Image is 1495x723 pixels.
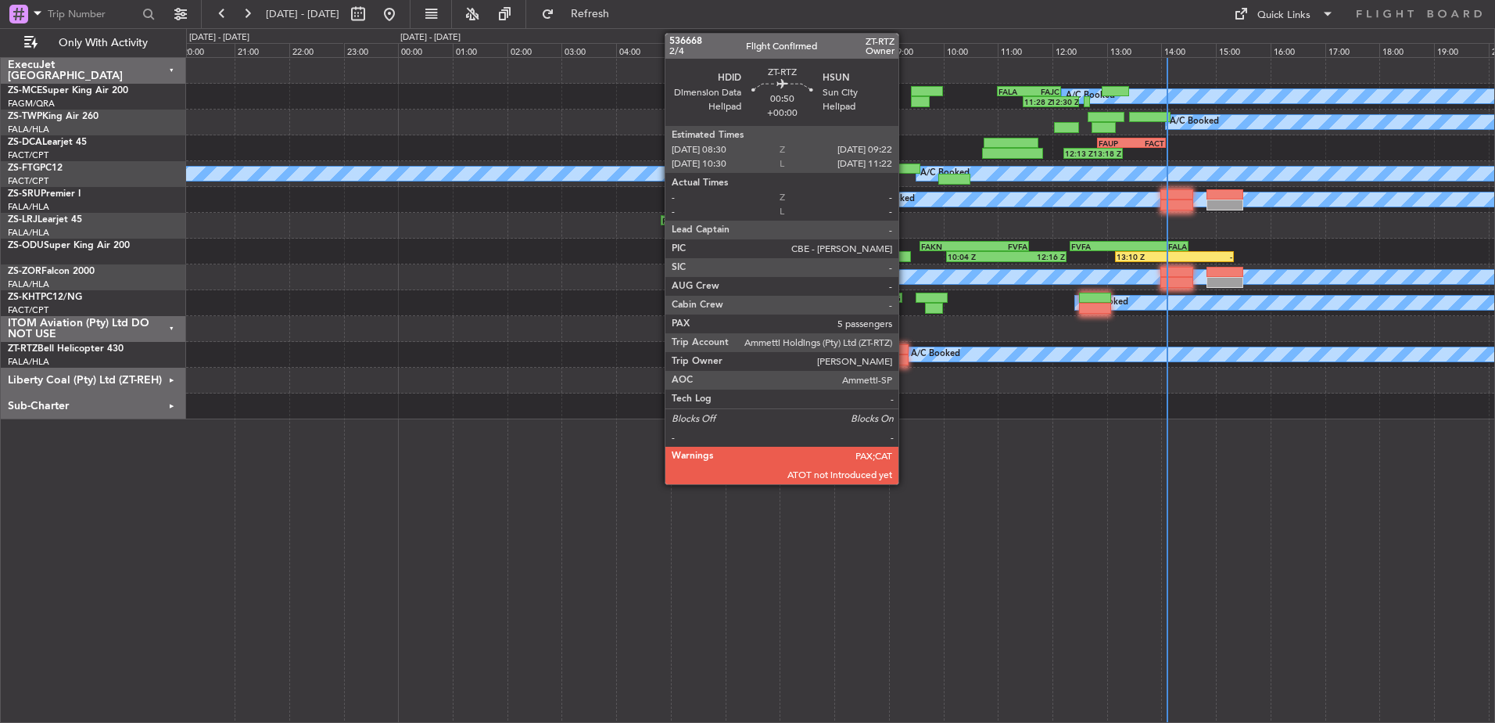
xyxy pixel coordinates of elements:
div: FAPG [868,293,901,303]
div: 18:00 [1379,43,1434,57]
div: FAJC [1029,87,1059,96]
div: 05:09 Z [679,226,705,236]
span: ZS-MCE [8,86,42,95]
div: 06:44 Z [766,226,797,236]
div: 10:00 [944,43,998,57]
div: 04:00 [616,43,671,57]
div: Quick Links [1257,8,1310,23]
div: 02:00 [507,43,562,57]
a: FAGM/QRA [8,98,55,110]
div: 00:00 [398,43,453,57]
div: 05:00 [671,43,726,57]
span: Only With Activity [41,38,165,49]
div: FABL [662,216,695,225]
div: 22:00 [289,43,344,57]
div: 15:00 [1216,43,1271,57]
a: ZS-MCESuper King Air 200 [8,86,128,95]
div: FALA [998,87,1029,96]
span: ZT-RTZ [8,344,38,354]
div: FACT [835,293,868,303]
a: ZS-FTGPC12 [8,164,63,173]
div: [DATE] - [DATE] [400,31,461,45]
a: ZS-TWPKing Air 260 [8,112,99,121]
div: 12:13 Z [1065,149,1093,158]
div: 07:54 Z [797,226,827,236]
div: [DATE] - [DATE] [189,31,249,45]
div: 03:00 [561,43,616,57]
div: 13:18 Z [1093,149,1121,158]
a: FALA/HLA [8,227,49,239]
div: A/C Booked [838,265,887,289]
div: 13:00 [1107,43,1162,57]
div: 08:00 [834,43,889,57]
div: FALA [818,216,855,225]
div: 17:00 [1325,43,1380,57]
span: ZS-FTG [8,164,40,173]
span: ZS-SRU [8,189,41,199]
div: A/C Booked [1170,110,1219,134]
div: FVFA [974,242,1027,251]
div: 13:10 Z [1117,252,1174,261]
div: FACT [1131,138,1164,148]
div: A/C Booked [920,162,970,185]
div: 07:00 [780,43,834,57]
a: FACT/CPT [8,175,48,187]
div: A/C Booked [911,343,960,366]
div: 01:00 [453,43,507,57]
div: FAUP [1099,138,1131,148]
a: ZS-LRJLearjet 45 [8,215,82,225]
a: FALA/HLA [8,201,49,213]
a: FACT/CPT [8,304,48,316]
a: FALA/HLA [8,279,49,290]
a: ZS-SRUPremier I [8,189,81,199]
div: 14:00 [1161,43,1216,57]
span: ZS-ZOR [8,267,41,276]
span: [DATE] - [DATE] [266,7,339,21]
div: 06:00 [726,43,780,57]
span: ZS-TWP [8,112,42,121]
div: 08:56 Z [861,304,884,313]
div: 12:16 Z [1006,252,1065,261]
div: 12:30 Z [1051,97,1077,106]
button: Only With Activity [17,31,170,56]
a: ZS-DCALearjet 45 [8,138,87,147]
a: ZS-KHTPC12/NG [8,293,82,302]
div: A/C Booked [866,188,915,211]
span: ZS-DCA [8,138,42,147]
div: FAEL [695,216,728,225]
div: 10:04 Z [948,252,1006,261]
input: Trip Number [48,2,138,26]
div: 23:00 [344,43,399,57]
div: 21:00 [235,43,289,57]
a: FALA/HLA [8,124,49,135]
div: 11:00 [998,43,1052,57]
a: FACT/CPT [8,149,48,161]
div: 19:00 [1434,43,1489,57]
div: 11:28 Z [1024,97,1051,106]
div: FVFA [1071,242,1129,251]
span: ZS-KHT [8,293,41,302]
div: FALA [1129,242,1187,251]
span: ZS-LRJ [8,215,38,225]
div: 16:00 [1271,43,1325,57]
div: - [1174,252,1232,261]
div: 08:03 Z [838,304,861,313]
button: Quick Links [1226,2,1342,27]
div: FAKN [921,242,974,251]
div: 06:08 Z [705,226,731,236]
a: ZS-ODUSuper King Air 200 [8,241,130,250]
div: 20:00 [180,43,235,57]
a: FALA/HLA [8,356,49,368]
div: 12:00 [1052,43,1107,57]
a: ZT-RTZBell Helicopter 430 [8,344,124,354]
div: 09:00 [889,43,944,57]
div: FAEL [780,216,818,225]
span: Refresh [557,9,623,20]
a: ZS-ZORFalcon 2000 [8,267,95,276]
span: ZS-ODU [8,241,44,250]
button: Refresh [534,2,628,27]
